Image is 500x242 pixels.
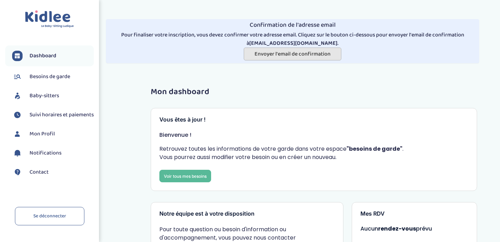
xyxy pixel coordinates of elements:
[30,92,59,100] span: Baby-sitters
[347,145,402,153] strong: "besoins de garde"
[30,73,70,81] span: Besoins de garde
[12,148,23,158] img: notification.svg
[30,111,94,119] span: Suivi horaires et paiements
[30,149,61,157] span: Notifications
[159,170,211,182] a: Voir tous mes besoins
[12,110,94,120] a: Suivi horaires et paiements
[378,225,416,233] strong: rendez-vous
[109,22,477,29] h4: Confirmation de l'adresse email
[12,167,94,177] a: Contact
[25,10,74,28] img: logo.svg
[159,211,334,217] h3: Notre équipe est à votre disposition
[12,72,94,82] a: Besoins de garde
[109,31,477,48] p: Pour finaliser votre inscription, vous devez confirmer votre adresse email. Cliquez sur le bouton...
[12,148,94,158] a: Notifications
[159,117,468,123] h3: Vous êtes à jour !
[30,52,56,60] span: Dashboard
[151,87,477,97] h1: Mon dashboard
[159,131,468,139] p: Bienvenue !
[249,39,337,48] strong: [EMAIL_ADDRESS][DOMAIN_NAME]
[159,145,468,161] p: Retrouvez toutes les informations de votre garde dans votre espace . Vous pourrez aussi modifier ...
[12,72,23,82] img: besoin.svg
[12,51,23,61] img: dashboard.svg
[12,51,94,61] a: Dashboard
[12,91,94,101] a: Baby-sitters
[12,129,23,139] img: profil.svg
[12,167,23,177] img: contact.svg
[15,207,84,225] a: Se déconnecter
[12,91,23,101] img: babysitters.svg
[360,211,469,217] h3: Mes RDV
[360,225,432,233] span: Aucun prévu
[30,168,49,176] span: Contact
[30,130,55,138] span: Mon Profil
[244,48,341,60] button: Envoyer l'email de confirmation
[12,129,94,139] a: Mon Profil
[12,110,23,120] img: suivihoraire.svg
[255,50,331,58] span: Envoyer l'email de confirmation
